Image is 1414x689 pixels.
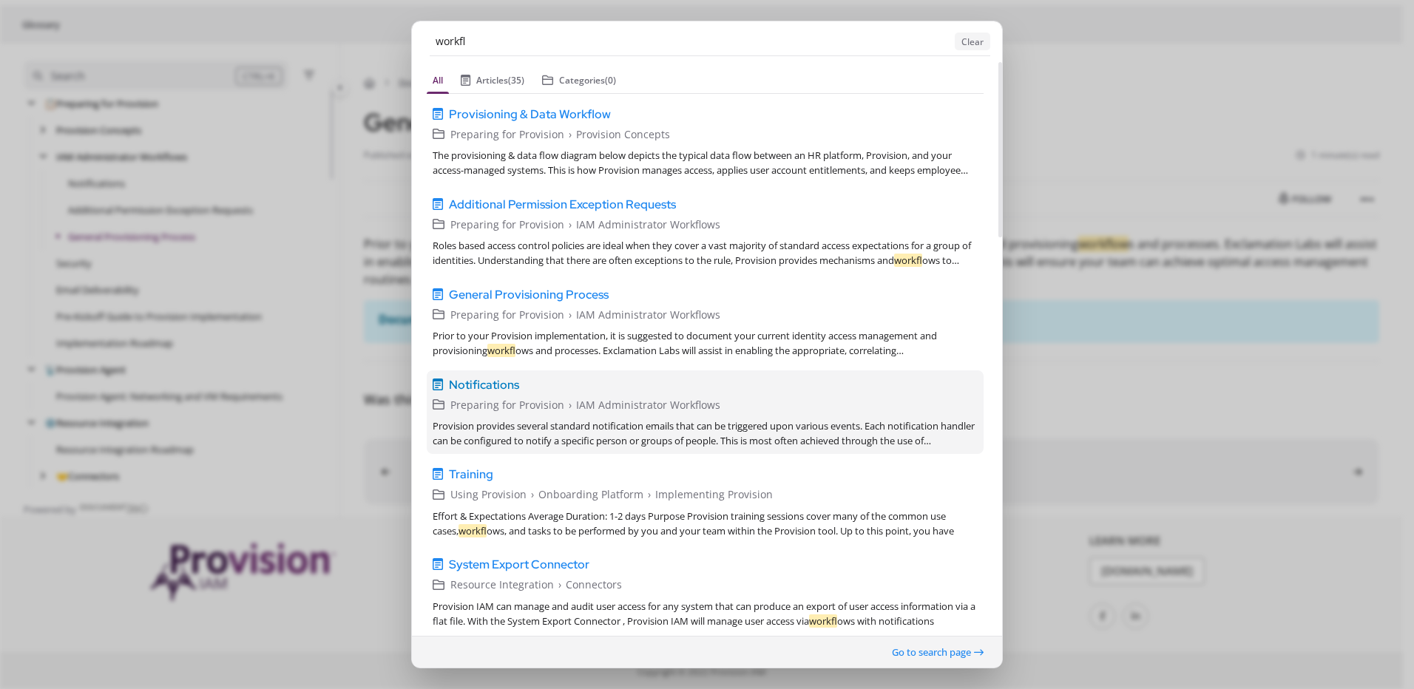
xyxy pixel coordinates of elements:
[450,396,564,413] span: Preparing for Provision
[508,74,524,86] span: (35)
[569,126,572,142] span: ›
[450,306,564,322] span: Preparing for Provision
[433,148,978,177] div: The provisioning & data flow diagram below depicts the typical data flow between an HR platform, ...
[569,396,572,413] span: ›
[576,306,720,322] span: IAM Administrator Workflows
[655,486,773,503] span: Implementing Provision
[566,577,622,593] span: Connectors
[449,105,611,123] span: Provisioning & Data Workflow
[427,460,984,544] a: TrainingUsing Provision›Onboarding Platform›Implementing ProvisionEffort & Expectations Average D...
[450,577,554,593] span: Resource Integration
[427,279,984,364] a: General Provisioning ProcessPreparing for Provision›IAM Administrator WorkflowsPrior to your Prov...
[449,285,609,303] span: General Provisioning Process
[449,556,589,574] span: System Export Connector
[531,486,534,503] span: ›
[605,74,616,86] span: (0)
[955,33,990,50] button: Clear
[450,126,564,142] span: Preparing for Provision
[433,418,978,448] div: Provision provides several standard notification emails that can be triggered upon various events...
[576,216,720,232] span: IAM Administrator Workflows
[427,99,984,183] a: Provisioning & Data WorkflowPreparing for Provision›Provision ConceptsThe provisioning & data flo...
[536,68,622,94] button: Categories
[433,509,978,538] div: Effort & Expectations Average Duration: 1-2 days Purpose Provision training sessions cover many o...
[449,466,493,483] span: Training
[576,126,670,142] span: Provision Concepts
[648,486,651,503] span: ›
[450,486,527,503] span: Using Provision
[894,254,922,267] em: workfl
[809,614,837,628] em: workfl
[433,238,978,268] div: Roles based access control policies are ideal when they cover a vast majority of standard access ...
[449,376,519,393] span: Notifications
[459,524,487,537] em: workfl
[455,68,530,94] button: Articles
[569,216,572,232] span: ›
[427,68,449,94] button: All
[558,577,561,593] span: ›
[430,27,949,55] input: Enter Keywords
[433,599,978,628] div: Provision IAM can manage and audit user access for any system that can produce an export of user ...
[569,306,572,322] span: ›
[433,328,978,358] div: Prior to your Provision implementation, it is suggested to document your current identity access ...
[450,216,564,232] span: Preparing for Provision
[487,344,515,357] em: workfl
[576,396,720,413] span: IAM Administrator Workflows
[427,189,984,274] a: Additional Permission Exception RequestsPreparing for Provision›IAM Administrator WorkflowsRoles ...
[891,644,984,660] button: Go to search page
[538,486,643,503] span: Onboarding Platform
[427,550,984,634] a: System Export ConnectorResource Integration›ConnectorsProvision IAM can manage and audit user acc...
[449,195,676,213] span: Additional Permission Exception Requests
[427,370,984,454] a: NotificationsPreparing for Provision›IAM Administrator WorkflowsProvision provides several standa...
